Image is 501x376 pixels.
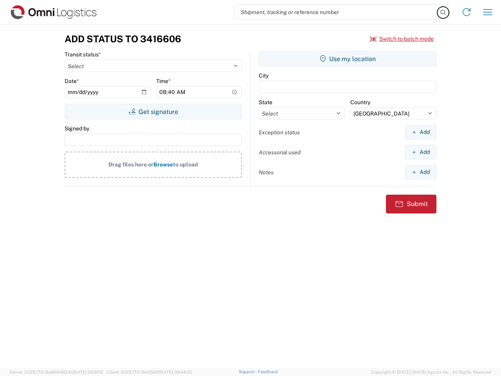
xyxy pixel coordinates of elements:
[107,370,192,374] span: Client: 2025.17.0-5dd568f
[371,369,492,376] span: Copyright © [DATE]-[DATE] Agistix Inc., All Rights Reserved
[73,370,103,374] span: [DATE] 09:51:12
[259,129,300,136] label: Exception status
[65,33,181,45] h3: Add Status to 3416606
[259,149,301,156] label: Accessorial used
[156,78,171,85] label: Time
[259,99,272,106] label: State
[108,161,153,168] span: Drag files here or
[405,125,436,139] button: Add
[350,99,370,106] label: Country
[65,125,89,132] label: Signed by
[159,370,192,374] span: [DATE] 08:44:20
[258,369,278,374] a: Feedback
[153,161,173,168] span: Browse
[259,72,269,79] label: City
[259,51,436,67] button: Use my location
[370,33,434,45] button: Switch to batch mode
[235,5,438,20] input: Shipment, tracking or reference number
[405,145,436,159] button: Add
[9,370,103,374] span: Server: 2025.17.0-16a969492de
[65,104,242,119] button: Get signature
[65,78,79,85] label: Date
[173,161,198,168] span: to upload
[259,169,274,176] label: Notes
[386,195,436,213] button: Submit
[239,369,258,374] a: Support
[65,51,101,58] label: Transit status
[405,165,436,179] button: Add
